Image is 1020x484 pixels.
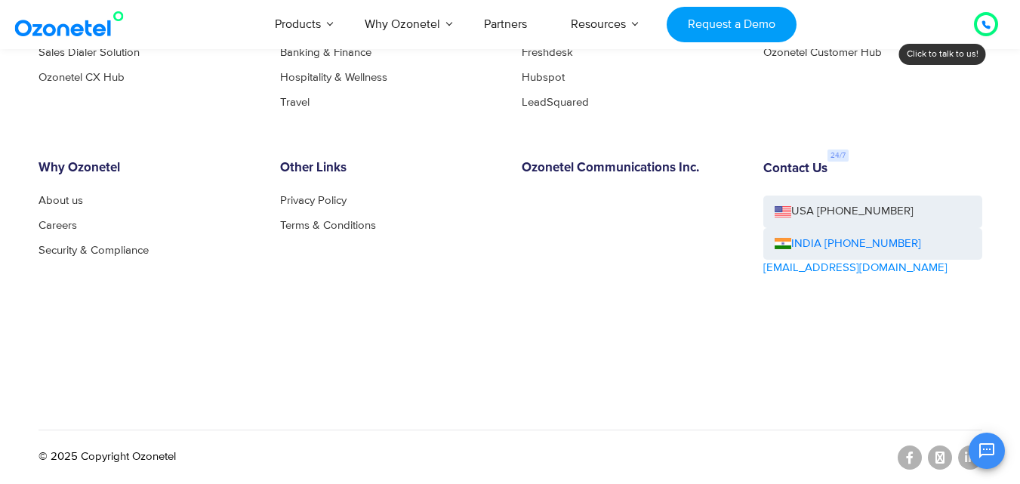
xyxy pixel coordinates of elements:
[763,162,827,177] h6: Contact Us
[280,47,371,58] a: Banking & Finance
[522,161,741,176] h6: Ozonetel Communications Inc.
[969,433,1005,469] button: Open chat
[39,449,176,466] p: © 2025 Copyright Ozonetel
[522,72,565,83] a: Hubspot
[522,47,573,58] a: Freshdesk
[763,196,982,228] a: USA [PHONE_NUMBER]
[775,238,791,249] img: ind-flag.png
[775,236,921,253] a: INDIA [PHONE_NUMBER]
[280,161,499,176] h6: Other Links
[280,220,376,231] a: Terms & Conditions
[775,206,791,217] img: us-flag.png
[39,72,125,83] a: Ozonetel CX Hub
[39,220,77,231] a: Careers
[667,7,796,42] a: Request a Demo
[39,161,257,176] h6: Why Ozonetel
[522,97,589,108] a: LeadSquared
[763,260,948,277] a: [EMAIL_ADDRESS][DOMAIN_NAME]
[280,97,310,108] a: Travel
[280,72,387,83] a: Hospitality & Wellness
[39,245,149,256] a: Security & Compliance
[39,47,140,58] a: Sales Dialer Solution
[280,195,347,206] a: Privacy Policy
[39,195,83,206] a: About us
[763,47,882,58] a: Ozonetel Customer Hub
